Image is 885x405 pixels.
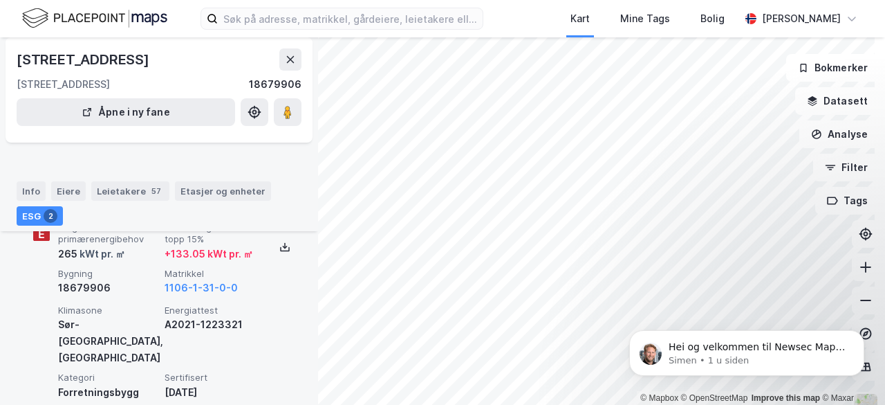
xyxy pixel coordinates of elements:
div: Mine Tags [620,10,670,27]
a: Improve this map [752,393,820,403]
button: Analyse [799,120,879,148]
div: [PERSON_NAME] [762,10,841,27]
iframe: Intercom notifications melding [608,301,885,398]
div: Eiere [51,181,86,201]
div: A2021-1223321 [165,316,265,333]
button: Åpne i ny fane [17,98,235,126]
div: [DATE] [165,384,265,401]
div: Forretningsbygg [58,384,159,401]
div: 18679906 [249,76,301,93]
span: Årlig primærenergibehov [58,222,159,246]
button: Bokmerker [786,54,879,82]
a: Mapbox [640,393,678,403]
span: Klimasone [58,305,159,316]
div: [STREET_ADDRESS] [17,48,152,71]
span: Sammenlignet med topp 15% [165,222,265,246]
div: Leietakere [91,181,169,201]
div: ESG [17,206,63,226]
span: Energiattest [165,305,265,316]
div: 2 [44,209,57,223]
div: Info [17,181,46,201]
div: 265 [58,246,125,262]
span: Matrikkel [165,268,265,280]
div: [STREET_ADDRESS] [17,76,110,93]
a: OpenStreetMap [681,393,748,403]
button: Filter [813,154,879,181]
span: Sertifisert [165,372,265,384]
div: 18679906 [58,280,159,296]
div: + 133.05 kWt pr. ㎡ [165,246,253,262]
div: Kart [570,10,590,27]
button: Datasett [795,87,879,115]
span: Bygning [58,268,159,280]
img: logo.f888ab2527a4732fd821a326f86c7f29.svg [22,6,167,30]
span: Kategori [58,372,159,384]
div: Bolig [700,10,725,27]
input: Søk på adresse, matrikkel, gårdeiere, leietakere eller personer [218,8,483,29]
div: kWt pr. ㎡ [77,246,125,262]
div: Etasjer og enheter [180,185,265,197]
button: Tags [815,187,879,215]
div: Sør-[GEOGRAPHIC_DATA], [GEOGRAPHIC_DATA] [58,316,159,366]
button: 1106-1-31-0-0 [165,280,238,296]
div: 57 [149,184,164,198]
